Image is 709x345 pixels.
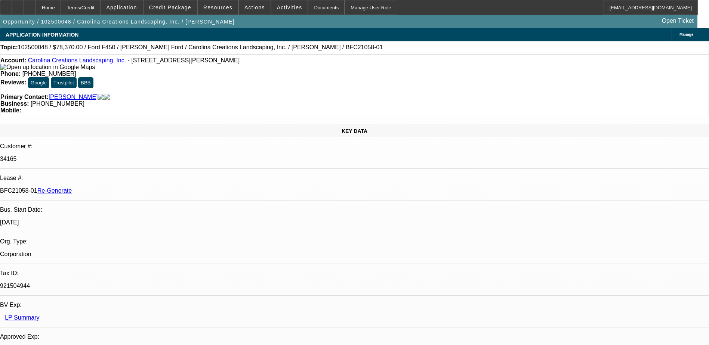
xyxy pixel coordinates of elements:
[277,4,302,10] span: Activities
[28,57,126,63] a: Carolina Creations Landscaping, Inc.
[0,100,29,107] strong: Business:
[98,94,104,100] img: facebook-icon.png
[679,32,693,37] span: Manage
[0,44,18,51] strong: Topic:
[198,0,238,15] button: Resources
[3,19,235,25] span: Opportunity / 102500048 / Carolina Creations Landscaping, Inc. / [PERSON_NAME]
[51,77,76,88] button: Trustpilot
[28,77,49,88] button: Google
[49,94,98,100] a: [PERSON_NAME]
[0,107,21,114] strong: Mobile:
[239,0,271,15] button: Actions
[31,100,84,107] span: [PHONE_NUMBER]
[0,79,26,86] strong: Reviews:
[78,77,93,88] button: BBB
[6,32,78,38] span: APPLICATION INFORMATION
[271,0,308,15] button: Activities
[0,64,95,71] img: Open up location in Google Maps
[104,94,110,100] img: linkedin-icon.png
[37,187,72,194] a: Re-Generate
[128,57,240,63] span: - [STREET_ADDRESS][PERSON_NAME]
[22,71,76,77] span: [PHONE_NUMBER]
[659,15,697,27] a: Open Ticket
[18,44,383,51] span: 102500048 / $78,370.00 / Ford F450 / [PERSON_NAME] Ford / Carolina Creations Landscaping, Inc. / ...
[203,4,232,10] span: Resources
[106,4,137,10] span: Application
[342,128,367,134] span: KEY DATA
[244,4,265,10] span: Actions
[5,314,39,321] a: LP Summary
[0,57,26,63] strong: Account:
[0,71,21,77] strong: Phone:
[101,0,142,15] button: Application
[149,4,191,10] span: Credit Package
[144,0,197,15] button: Credit Package
[0,94,49,100] strong: Primary Contact:
[0,64,95,70] a: View Google Maps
